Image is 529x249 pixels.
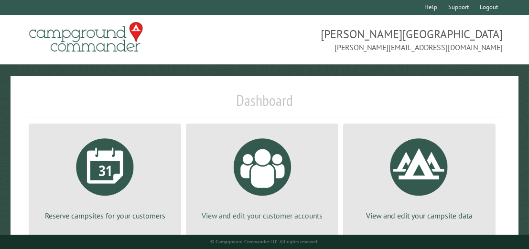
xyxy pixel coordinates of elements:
img: tab_domain_overview_orange.svg [26,60,33,68]
a: View and edit your customer accounts [197,131,327,221]
img: Campground Commander [26,19,146,56]
small: © Campground Commander LLC. All rights reserved. [211,239,319,245]
p: View and edit your campsite data [355,210,484,221]
div: Domain: [DOMAIN_NAME] [25,25,105,32]
img: tab_keywords_by_traffic_grey.svg [95,60,103,68]
div: Domain Overview [36,61,86,67]
a: View and edit your campsite data [355,131,484,221]
p: View and edit your customer accounts [197,210,327,221]
div: v 4.0.25 [27,15,47,23]
div: Keywords by Traffic [106,61,161,67]
img: logo_orange.svg [15,15,23,23]
a: Reserve campsites for your customers [40,131,170,221]
h1: Dashboard [26,91,502,117]
span: [PERSON_NAME][GEOGRAPHIC_DATA] [PERSON_NAME][EMAIL_ADDRESS][DOMAIN_NAME] [265,26,503,53]
p: Reserve campsites for your customers [40,210,170,221]
img: website_grey.svg [15,25,23,32]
